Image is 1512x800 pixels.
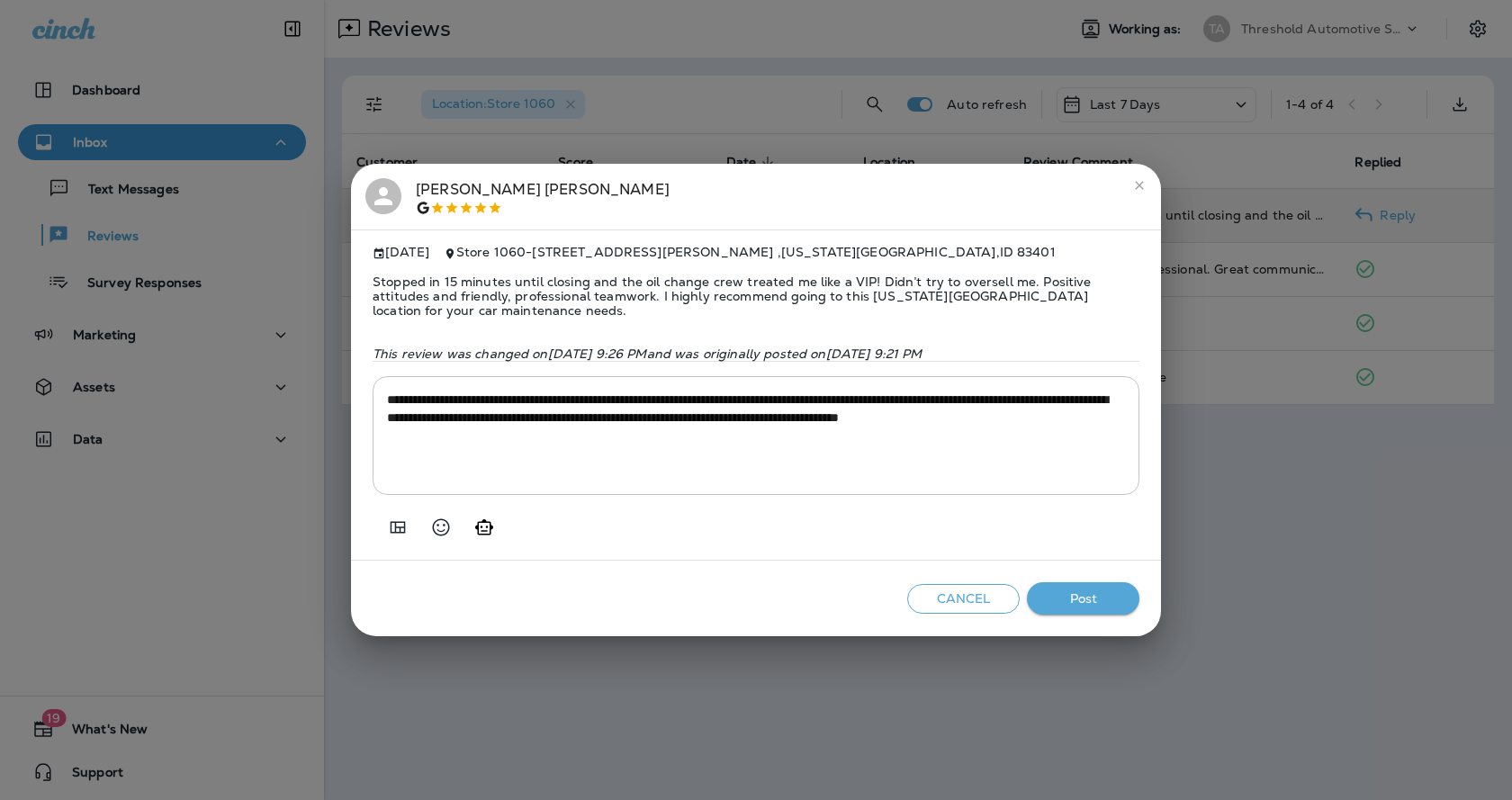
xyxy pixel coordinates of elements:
[416,178,670,216] div: [PERSON_NAME] [PERSON_NAME]
[373,245,429,260] span: [DATE]
[1125,171,1154,200] button: close
[373,346,1139,361] p: This review was changed on [DATE] 9:26 PM
[907,584,1020,614] button: Cancel
[456,244,1056,260] span: Store 1060 - [STREET_ADDRESS][PERSON_NAME] , [US_STATE][GEOGRAPHIC_DATA] , ID 83401
[373,260,1139,332] span: Stopped in 15 minutes until closing and the oil change crew treated me like a VIP! Didn’t try to ...
[647,346,922,362] span: and was originally posted on [DATE] 9:21 PM
[1027,582,1139,616] button: Post
[380,509,416,545] button: Add in a premade template
[423,509,459,545] button: Select an emoji
[466,509,502,545] button: Generate AI response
